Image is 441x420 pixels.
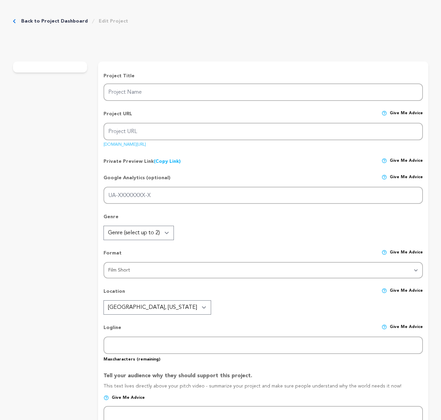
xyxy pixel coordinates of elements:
[104,110,132,123] p: Project URL
[104,174,170,187] p: Google Analytics (optional)
[104,123,423,140] input: Project URL
[104,73,423,79] p: Project Title
[390,288,423,300] span: Give me advice
[104,83,423,101] input: Project Name
[382,324,387,330] img: help-circle.svg
[390,250,423,262] span: Give me advice
[154,159,181,164] a: (Copy Link)
[104,288,125,300] p: Location
[382,288,387,293] img: help-circle.svg
[382,110,387,116] img: help-circle.svg
[104,372,423,383] p: Tell your audience why they should support this project.
[21,18,88,25] a: Back to Project Dashboard
[382,174,387,180] img: help-circle.svg
[390,158,423,165] span: Give me advice
[13,18,128,25] div: Breadcrumb
[104,324,121,337] p: Logline
[104,250,122,262] p: Format
[104,158,181,165] p: Private Preview Link
[104,140,146,147] a: [DOMAIN_NAME][URL]
[390,174,423,187] span: Give me advice
[104,383,423,395] p: This text lives directly above your pitch video - summarize your project and make sure people und...
[112,395,145,401] span: Give me advice
[99,18,128,25] a: Edit Project
[104,187,423,204] input: UA-XXXXXXXX-X
[104,354,423,362] p: Max characters ( remaining)
[382,250,387,255] img: help-circle.svg
[390,110,423,123] span: Give me advice
[382,158,387,163] img: help-circle.svg
[104,395,109,401] img: help-circle.svg
[390,324,423,337] span: Give me advice
[104,213,423,226] p: Genre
